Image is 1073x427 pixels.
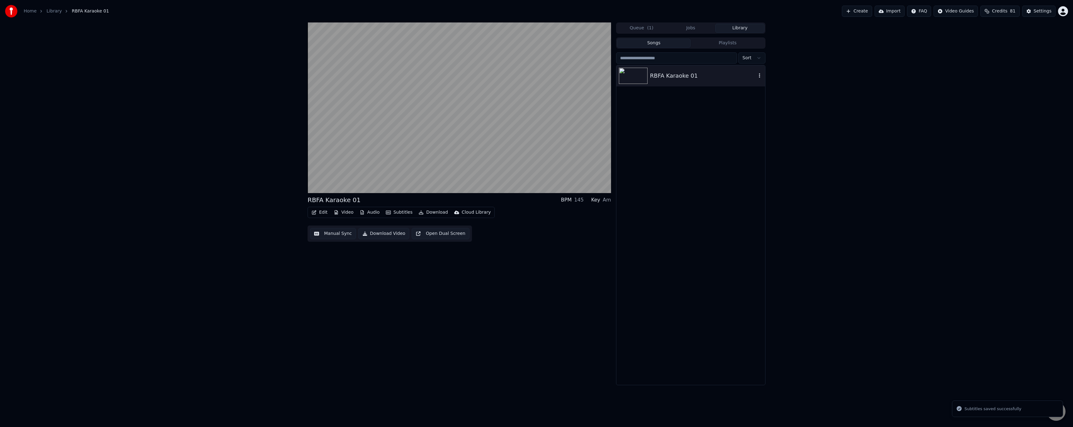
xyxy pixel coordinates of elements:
[650,71,756,80] div: RBFA Karaoke 01
[357,208,382,217] button: Audio
[462,209,491,216] div: Cloud Library
[666,24,716,33] button: Jobs
[416,208,450,217] button: Download
[980,6,1019,17] button: Credits81
[842,6,872,17] button: Create
[691,39,765,48] button: Playlists
[907,6,931,17] button: FAQ
[617,24,666,33] button: Queue
[715,24,765,33] button: Library
[574,196,584,204] div: 145
[1034,8,1051,14] div: Settings
[383,208,415,217] button: Subtitles
[309,208,330,217] button: Edit
[5,5,17,17] img: youka
[358,228,409,239] button: Download Video
[310,228,356,239] button: Manual Sync
[412,228,469,239] button: Open Dual Screen
[934,6,978,17] button: Video Guides
[46,8,62,14] a: Library
[647,25,653,31] span: ( 1 )
[24,8,36,14] a: Home
[603,196,611,204] div: Am
[875,6,905,17] button: Import
[561,196,571,204] div: BPM
[308,196,361,204] div: RBFA Karaoke 01
[992,8,1007,14] span: Credits
[617,39,691,48] button: Songs
[24,8,109,14] nav: breadcrumb
[72,8,109,14] span: RBFA Karaoke 01
[331,208,356,217] button: Video
[591,196,600,204] div: Key
[1010,8,1016,14] span: 81
[742,55,751,61] span: Sort
[1022,6,1056,17] button: Settings
[964,406,1021,412] div: Subtitles saved successfully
